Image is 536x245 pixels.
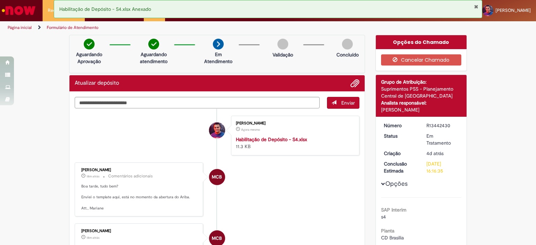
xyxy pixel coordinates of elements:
p: Validação [273,51,293,58]
div: [PERSON_NAME] [236,121,352,125]
span: Agora mesmo [241,128,260,132]
span: [PERSON_NAME] [496,7,531,13]
div: [PERSON_NAME] [81,229,198,233]
dt: Número [379,122,422,129]
button: Cancelar Chamado [381,54,462,66]
button: Fechar Notificação [474,4,478,9]
div: [PERSON_NAME] [381,106,462,113]
small: Comentários adicionais [108,173,153,179]
dt: Status [379,132,422,139]
img: arrow-next.png [213,39,224,49]
time: 28/08/2025 15:06:58 [241,128,260,132]
ul: Trilhas de página [5,21,352,34]
span: 18m atrás [87,236,99,240]
span: MCB [212,169,222,185]
b: SAP Interim [381,207,407,213]
div: 24/08/2025 20:51:32 [426,150,459,157]
div: [DATE] 16:16:35 [426,160,459,174]
img: check-circle-green.png [148,39,159,49]
span: Enviar [341,100,355,106]
img: check-circle-green.png [84,39,95,49]
span: 18m atrás [87,174,99,178]
div: Grupo de Atribuição: [381,78,462,85]
button: Adicionar anexos [350,79,359,88]
time: 24/08/2025 20:51:32 [426,150,444,156]
span: Habilitação de Depósito - S4.xlsx Anexado [59,6,151,12]
a: Página inicial [8,25,32,30]
div: Em Tratamento [426,132,459,146]
b: Planta [381,228,394,234]
a: Habilitação de Depósito - S4.xlsx [236,136,307,143]
button: Enviar [327,97,359,109]
div: 11.3 KB [236,136,352,150]
p: Boa tarde, tudo bem? Enviei o template aqui, está no momento da abertura do Ariba. Att., Mariane [81,184,198,211]
div: Suprimentos PSS - Planejamento Central de [GEOGRAPHIC_DATA] [381,85,462,99]
div: Samuel De Sousa [209,122,225,138]
img: img-circle-grey.png [342,39,353,49]
span: 4d atrás [426,150,444,156]
p: Em Atendimento [201,51,235,65]
a: Formulário de Atendimento [47,25,98,30]
p: Aguardando atendimento [137,51,171,65]
div: Mariane Cega Bianchessi [209,169,225,185]
img: img-circle-grey.png [277,39,288,49]
div: [PERSON_NAME] [81,168,198,172]
div: Opções do Chamado [376,35,467,49]
time: 28/08/2025 14:48:47 [87,236,99,240]
div: Analista responsável: [381,99,462,106]
span: Requisições [48,7,72,14]
p: Aguardando Aprovação [72,51,106,65]
dt: Conclusão Estimada [379,160,422,174]
h2: Atualizar depósito Histórico de tíquete [75,80,119,86]
p: Concluído [336,51,359,58]
div: R13442430 [426,122,459,129]
textarea: Digite sua mensagem aqui... [75,97,320,109]
img: ServiceNow [1,3,37,17]
span: CD Brasilia [381,235,404,241]
dt: Criação [379,150,422,157]
span: s4 [381,214,386,220]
